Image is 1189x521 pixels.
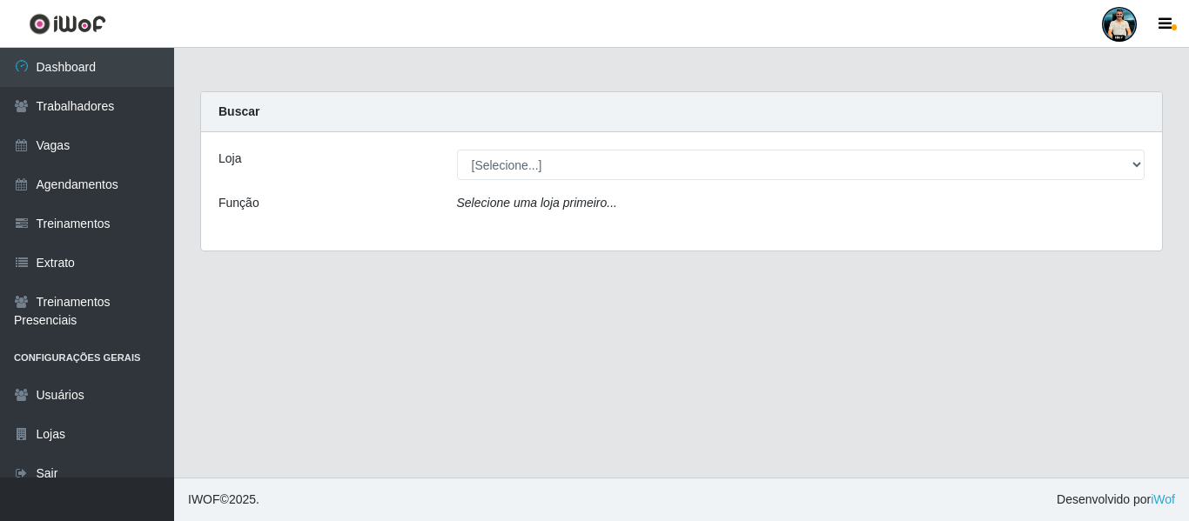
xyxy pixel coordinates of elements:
img: CoreUI Logo [29,13,106,35]
strong: Buscar [218,104,259,118]
span: © 2025 . [188,491,259,509]
span: IWOF [188,492,220,506]
span: Desenvolvido por [1057,491,1175,509]
label: Função [218,194,259,212]
a: iWof [1151,492,1175,506]
i: Selecione uma loja primeiro... [457,196,617,210]
label: Loja [218,150,241,168]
